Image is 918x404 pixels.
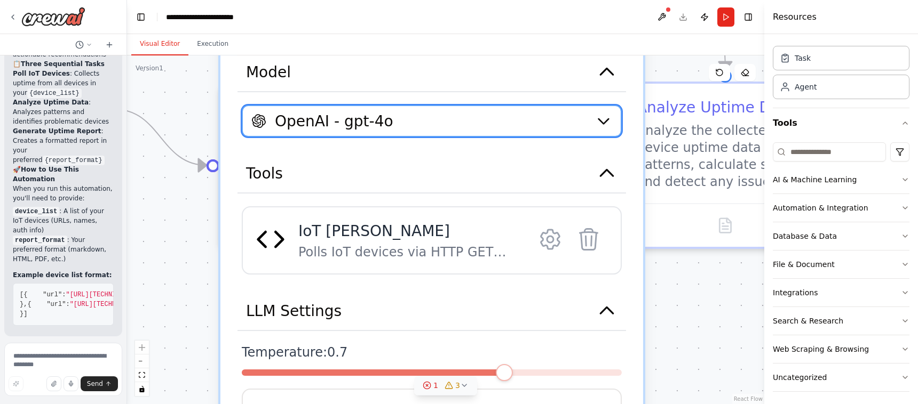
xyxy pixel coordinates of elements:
[13,127,101,135] strong: Generate Uptime Report
[133,10,148,25] button: Hide left sidebar
[135,354,149,368] button: zoom out
[13,99,89,106] strong: Analyze Uptime Data
[773,259,835,270] div: File & Document
[773,363,909,391] button: Uncategorized
[773,203,868,213] div: Automation & Integration
[13,126,114,165] li: : Creates a formatted report in your preferred
[166,12,258,22] nav: breadcrumb
[773,138,909,400] div: Tools
[70,301,151,308] span: "[URL][TECHNICAL_ID]"
[9,376,23,391] button: Improve this prompt
[773,42,909,108] div: Crew
[21,60,105,68] strong: Three Sequential Tasks
[246,61,291,83] span: Model
[795,53,811,63] div: Task
[135,382,149,396] button: toggle interactivity
[734,396,763,402] a: React Flow attribution
[773,335,909,363] button: Web Scraping & Browsing
[81,376,118,391] button: Send
[43,291,62,298] span: "url"
[13,271,112,279] strong: Example device list format:
[20,301,27,308] span: },
[773,279,909,306] button: Integrations
[66,301,69,308] span: :
[46,376,61,391] button: Upload files
[773,316,843,326] div: Search & Research
[13,206,114,235] li: : A list of your IoT devices (URLs, names, auth info)
[13,207,59,216] code: device_list
[773,11,817,23] h4: Resources
[680,213,770,238] button: No output available
[27,301,31,308] span: {
[773,251,909,278] button: File & Document
[433,380,438,391] span: 1
[188,33,237,55] button: Execution
[773,166,909,193] button: AI & Machine Learning
[21,7,85,26] img: Logo
[20,310,23,318] span: }
[246,300,342,321] span: LLM Settings
[238,292,626,331] button: LLM Settings
[13,70,70,77] strong: Poll IoT Devices
[795,82,817,92] div: Agent
[531,220,569,258] button: Configure tool
[298,244,518,261] div: Polls IoT devices via HTTP GET requests to retrieve uptime information, supporting JSON, XML, and...
[773,372,827,383] div: Uncategorized
[773,194,909,222] button: Automation & Integration
[20,291,23,298] span: [
[13,165,114,184] h2: 🚀
[298,220,518,241] div: IoT [PERSON_NAME]
[256,224,286,254] img: IoT Device Poller
[136,64,163,72] div: Version 1
[242,344,347,361] span: Temperature: 0.7
[43,156,105,165] code: {report_format}
[637,96,795,118] div: Analyze Uptime Data
[242,105,622,137] button: OpenAI - gpt-4o
[773,287,818,298] div: Integrations
[238,53,626,92] button: Model
[773,307,909,335] button: Search & Research
[87,379,103,388] span: Send
[131,33,188,55] button: Visual Editor
[13,59,114,69] h2: 📋
[101,38,118,51] button: Start a new chat
[13,69,114,98] li: : Collects uptime from all devices in your
[773,231,837,241] div: Database & Data
[773,222,909,250] button: Database & Data
[23,291,27,298] span: {
[13,235,114,264] li: : Your preferred format (markdown, HTML, PDF, etc.)
[741,10,756,25] button: Hide right sidebar
[27,88,82,98] code: {device_list}
[13,184,114,203] p: When you run this automation, you'll need to provide:
[135,368,149,382] button: fit view
[238,154,626,193] button: Tools
[246,163,283,184] span: Tools
[414,376,477,395] button: 13
[66,291,146,298] span: "[URL][TECHNICAL_ID]"
[62,291,66,298] span: :
[773,344,869,354] div: Web Scraping & Browsing
[637,122,844,190] div: Analyze the collected IoT device uptime data to identify patterns, calculate statistics, and dete...
[46,301,66,308] span: "url"
[13,166,79,183] strong: How to Use This Automation
[135,341,149,396] div: React Flow controls
[13,98,114,126] li: : Analyzes patterns and identifies problematic devices
[455,380,460,391] span: 3
[115,99,207,176] g: Edge from triggers to 79390d53-6b07-44c6-9fa0-02aca046d233
[592,82,859,249] div: Analyze Uptime DataAnalyze the collected IoT device uptime data to identify patterns, calculate s...
[23,310,27,318] span: ]
[64,376,78,391] button: Click to speak your automation idea
[569,220,608,258] button: Delete tool
[275,110,393,132] span: OpenAI - gpt-4o
[13,236,67,245] code: report_format
[71,38,97,51] button: Switch to previous chat
[773,108,909,138] button: Tools
[773,174,857,185] div: AI & Machine Learning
